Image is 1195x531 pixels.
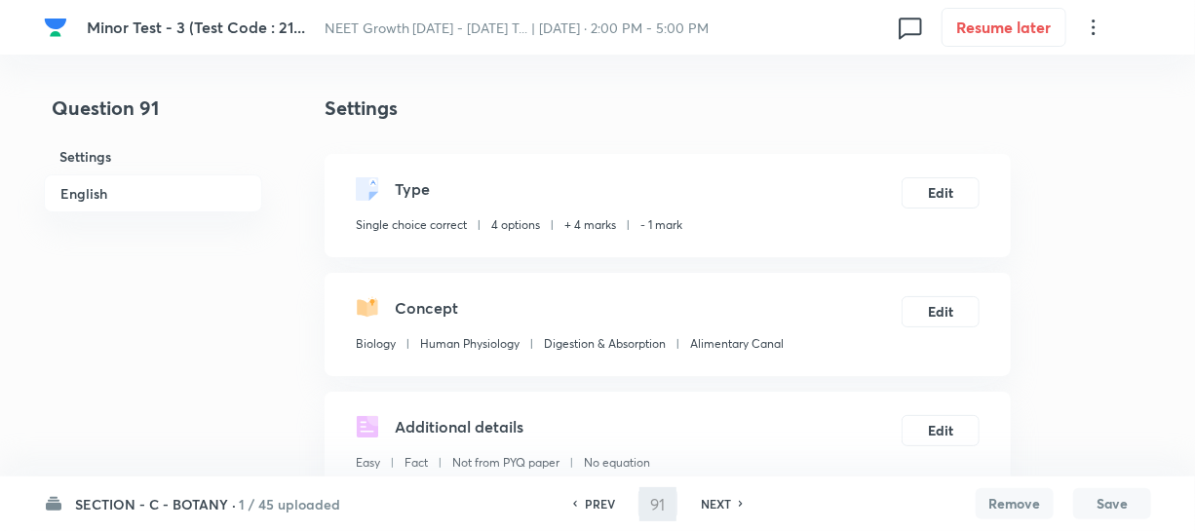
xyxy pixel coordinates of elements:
[584,454,650,472] p: No equation
[452,454,559,472] p: Not from PYQ paper
[356,415,379,438] img: questionDetails.svg
[395,415,523,438] h5: Additional details
[44,16,67,39] img: Company Logo
[356,296,379,320] img: questionConcept.svg
[902,296,980,327] button: Edit
[75,494,236,514] h6: SECTION - C - BOTANY ·
[544,335,666,353] p: Digestion & Absorption
[87,17,305,37] span: Minor Test - 3 (Test Code : 21...
[395,296,458,320] h5: Concept
[44,16,71,39] a: Company Logo
[405,454,428,472] p: Fact
[902,415,980,446] button: Edit
[356,335,396,353] p: Biology
[44,138,262,174] h6: Settings
[44,174,262,212] h6: English
[325,19,710,37] span: NEET Growth [DATE] - [DATE] T... | [DATE] · 2:00 PM - 5:00 PM
[356,177,379,201] img: questionType.svg
[640,216,682,234] p: - 1 mark
[395,177,430,201] h5: Type
[1073,488,1151,519] button: Save
[942,8,1066,47] button: Resume later
[564,216,616,234] p: + 4 marks
[491,216,540,234] p: 4 options
[976,488,1054,519] button: Remove
[902,177,980,209] button: Edit
[701,495,731,512] h6: NEXT
[356,216,467,234] p: Single choice correct
[325,94,1011,123] h4: Settings
[690,335,784,353] p: Alimentary Canal
[356,454,380,472] p: Easy
[44,94,262,138] h4: Question 91
[239,494,340,514] h6: 1 / 45 uploaded
[420,335,520,353] p: Human Physiology
[585,495,615,512] h6: PREV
